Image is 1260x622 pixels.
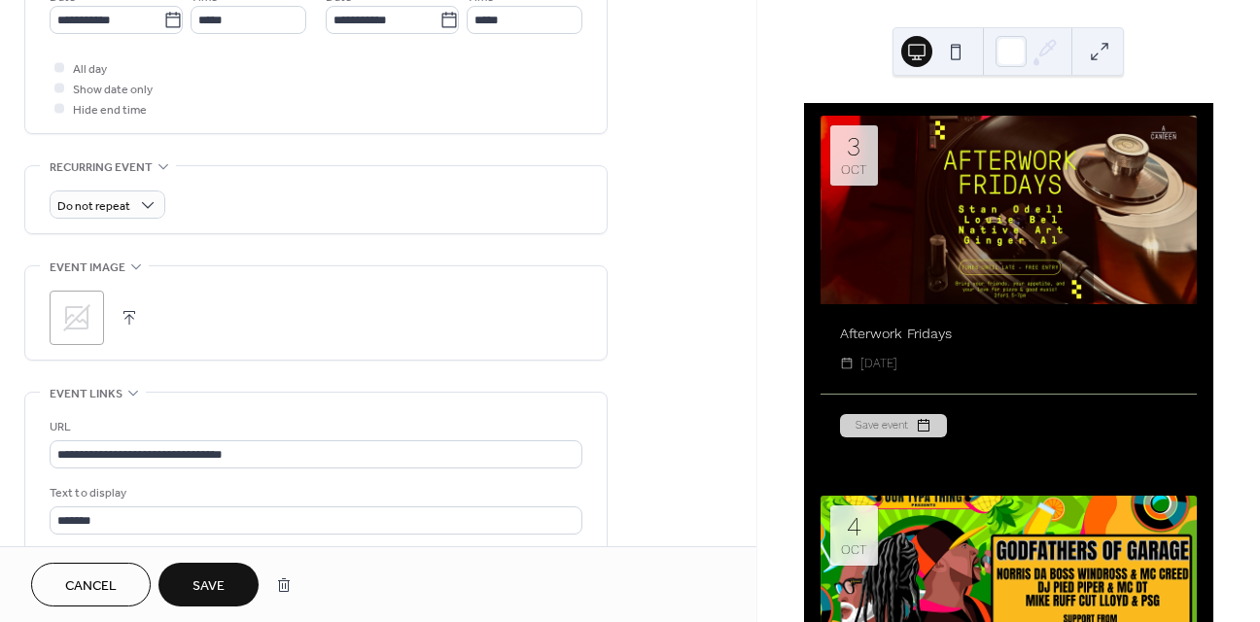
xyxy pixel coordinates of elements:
span: All day [73,59,107,80]
span: Save [192,576,225,597]
div: 4 [847,514,861,540]
div: 3 [847,134,860,160]
span: Cancel [65,576,117,597]
div: Text to display [50,483,578,503]
span: Show date only [73,80,153,100]
div: Oct [841,543,867,557]
div: Afterwork Fridays [821,324,1197,345]
span: Recurring event [50,157,153,178]
div: Oct [841,163,867,177]
span: Hide end time [73,100,147,121]
span: Event links [50,384,122,404]
div: ; [50,291,104,345]
span: Do not repeat [57,195,130,218]
button: Save [158,563,259,606]
span: [DATE] [860,353,897,373]
div: ​ [840,353,854,373]
span: Event image [50,258,125,278]
button: Cancel [31,563,151,606]
div: URL [50,417,578,437]
button: Save event [840,414,947,437]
